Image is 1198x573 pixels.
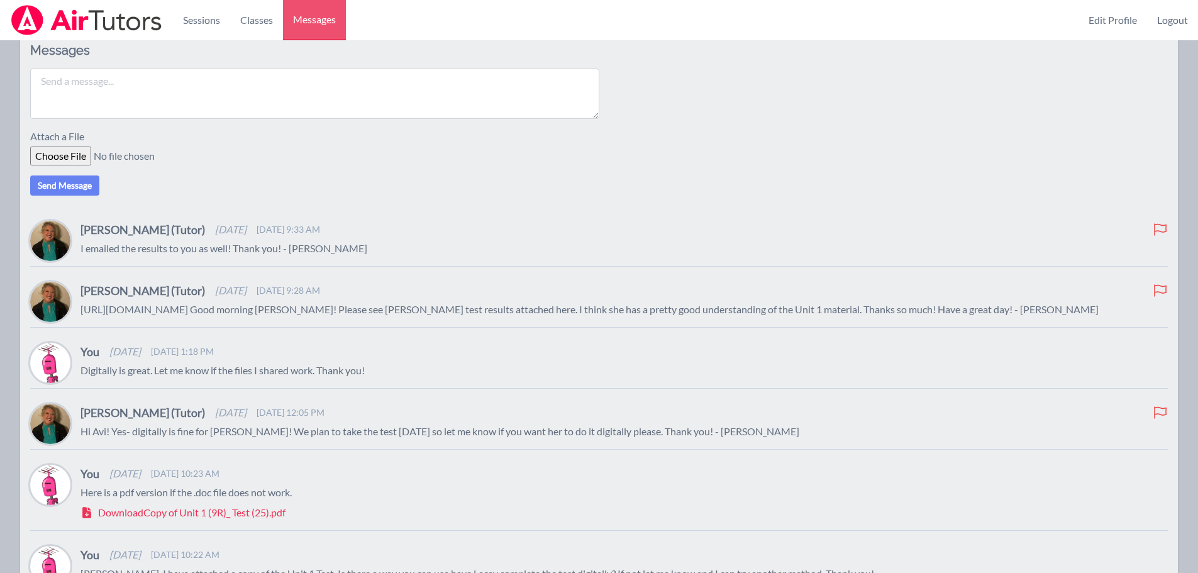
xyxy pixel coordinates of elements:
img: Amy Ayers [30,282,70,322]
h4: You [80,343,99,360]
button: Send Message [30,175,99,196]
span: [DATE] [215,405,247,420]
span: [DATE] 1:18 PM [151,345,214,358]
span: [DATE] [109,466,141,481]
span: [DATE] [215,283,247,298]
img: Amy Ayers [30,404,70,444]
h2: Messages [30,43,599,58]
a: DownloadCopy of Unit 1 (9R)_ Test (25).pdf [80,505,1168,520]
h4: You [80,465,99,482]
h4: [PERSON_NAME] (Tutor) [80,221,205,238]
span: [DATE] 10:23 AM [151,467,219,480]
p: [URL][DOMAIN_NAME] Good morning [PERSON_NAME]! Please see [PERSON_NAME] test results attached her... [80,302,1168,317]
img: Avi Stark [30,465,70,505]
label: Attach a File [30,129,92,147]
span: [DATE] 9:28 AM [257,284,320,297]
p: Digitally is great. Let me know if the files I shared work. Thank you! [80,363,1168,378]
span: [DATE] 9:33 AM [257,223,320,236]
h4: You [80,546,99,564]
span: [DATE] [215,222,247,237]
p: I emailed the results to you as well! Thank you! - [PERSON_NAME] [80,241,1168,256]
img: Amy Ayers [30,221,70,261]
h4: [PERSON_NAME] (Tutor) [80,404,205,421]
p: Here is a pdf version if the .doc file does not work. [80,485,1168,500]
span: Download Copy of Unit 1 (9R)_ Test (25).pdf [98,505,286,520]
h4: [PERSON_NAME] (Tutor) [80,282,205,299]
p: Hi Avi! Yes- digitally is fine for [PERSON_NAME]! We plan to take the test [DATE] so let me know ... [80,424,1168,439]
img: Airtutors Logo [10,5,163,35]
img: Avi Stark [30,343,70,383]
span: [DATE] [109,344,141,359]
span: [DATE] 10:22 AM [151,548,219,561]
span: [DATE] [109,547,141,562]
span: Messages [293,12,336,27]
span: [DATE] 12:05 PM [257,406,324,419]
